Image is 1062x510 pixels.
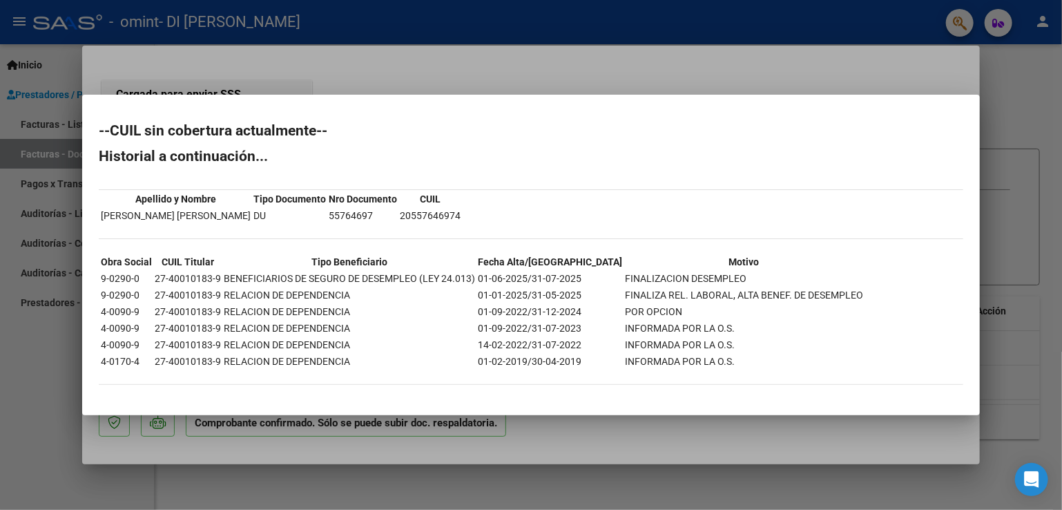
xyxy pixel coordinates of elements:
th: Obra Social [100,254,153,270]
h2: --CUIL sin cobertura actualmente-- [99,124,963,138]
td: 01-09-2022/31-12-2024 [477,304,623,319]
td: 27-40010183-9 [154,304,222,319]
td: 01-02-2019/30-04-2019 [477,354,623,369]
td: 27-40010183-9 [154,287,222,303]
td: INFORMADA POR LA O.S. [624,321,864,336]
th: Tipo Beneficiario [223,254,476,270]
th: Nro Documento [328,191,398,207]
td: FINALIZACION DESEMPLEO [624,271,864,286]
td: 4-0170-4 [100,354,153,369]
td: 27-40010183-9 [154,271,222,286]
td: 55764697 [328,208,398,223]
td: RELACION DE DEPENDENCIA [223,354,476,369]
td: 4-0090-9 [100,337,153,352]
td: RELACION DE DEPENDENCIA [223,321,476,336]
td: [PERSON_NAME] [PERSON_NAME] [100,208,251,223]
td: 4-0090-9 [100,304,153,319]
td: 9-0290-0 [100,271,153,286]
th: Tipo Documento [253,191,327,207]
h2: Historial a continuación... [99,149,963,163]
td: 20557646974 [399,208,461,223]
td: INFORMADA POR LA O.S. [624,354,864,369]
td: DU [253,208,327,223]
td: RELACION DE DEPENDENCIA [223,287,476,303]
td: BENEFICIARIOS DE SEGURO DE DESEMPLEO (LEY 24.013) [223,271,476,286]
th: Motivo [624,254,864,270]
td: 14-02-2022/31-07-2022 [477,337,623,352]
td: RELACION DE DEPENDENCIA [223,304,476,319]
td: 01-06-2025/31-07-2025 [477,271,623,286]
td: 27-40010183-9 [154,321,222,336]
th: Fecha Alta/[GEOGRAPHIC_DATA] [477,254,623,270]
td: INFORMADA POR LA O.S. [624,337,864,352]
th: CUIL [399,191,461,207]
td: 9-0290-0 [100,287,153,303]
td: 01-01-2025/31-05-2025 [477,287,623,303]
td: POR OPCION [624,304,864,319]
th: Apellido y Nombre [100,191,251,207]
td: 27-40010183-9 [154,337,222,352]
div: Open Intercom Messenger [1015,463,1048,496]
td: 4-0090-9 [100,321,153,336]
td: FINALIZA REL. LABORAL, ALTA BENEF. DE DESEMPLEO [624,287,864,303]
th: CUIL Titular [154,254,222,270]
td: 01-09-2022/31-07-2023 [477,321,623,336]
td: 27-40010183-9 [154,354,222,369]
td: RELACION DE DEPENDENCIA [223,337,476,352]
